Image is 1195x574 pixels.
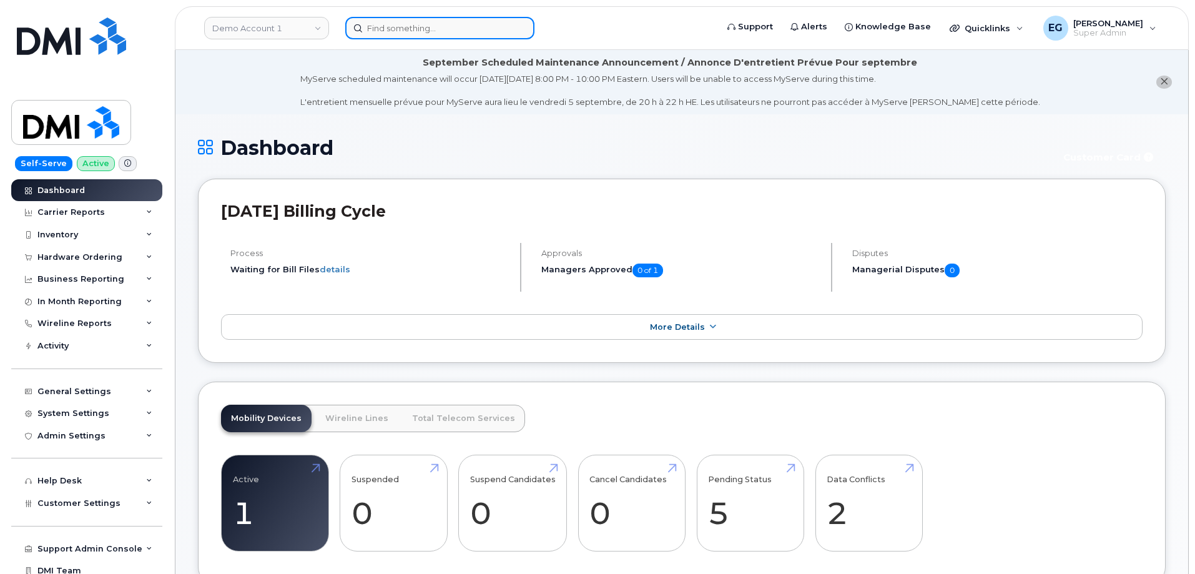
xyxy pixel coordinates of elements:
span: More Details [650,322,705,332]
a: Suspend Candidates 0 [470,462,556,545]
a: Pending Status 5 [708,462,792,545]
h5: Managers Approved [541,264,820,277]
li: Waiting for Bill Files [230,264,509,275]
a: Mobility Devices [221,405,312,432]
button: Customer Card [1053,147,1166,169]
h1: Dashboard [198,137,1047,159]
h5: Managerial Disputes [852,264,1143,277]
button: close notification [1156,76,1172,89]
a: Total Telecom Services [402,405,525,432]
a: Suspended 0 [352,462,436,545]
h4: Process [230,249,509,258]
span: 0 [945,264,960,277]
a: Wireline Lines [315,405,398,432]
div: September Scheduled Maintenance Announcement / Annonce D'entretient Prévue Pour septembre [423,56,917,69]
h2: [DATE] Billing Cycle [221,202,1143,220]
a: details [320,264,350,274]
a: Cancel Candidates 0 [589,462,674,545]
a: Active 1 [233,462,317,545]
div: MyServe scheduled maintenance will occur [DATE][DATE] 8:00 PM - 10:00 PM Eastern. Users will be u... [300,73,1040,108]
a: Data Conflicts 2 [827,462,911,545]
h4: Approvals [541,249,820,258]
h4: Disputes [852,249,1143,258]
span: 0 of 1 [632,264,663,277]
